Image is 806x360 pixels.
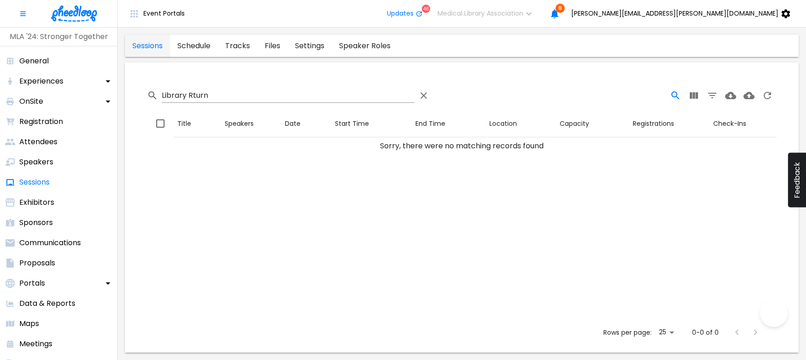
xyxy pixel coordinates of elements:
div: Sorry, there were no matching records found [151,141,773,152]
p: Data & Reports [19,298,75,309]
p: Attendees [19,136,57,147]
div: Start Time [335,118,369,129]
a: sessions-tab-files [257,35,288,57]
button: Refresh Page [758,86,777,105]
button: Sort [486,115,521,132]
p: Communications [19,237,81,248]
span: [PERSON_NAME][EMAIL_ADDRESS][PERSON_NAME][DOMAIN_NAME] [571,10,778,17]
div: Title [177,118,191,129]
button: Sort [281,115,304,132]
p: Sessions [19,177,50,188]
div: Date [285,118,301,129]
button: Download [721,86,740,105]
div: sessions tabs [125,35,398,57]
p: MLA '24: Stronger Together [4,31,114,42]
a: sessions-tab-sessions [125,35,170,57]
div: Check-Ins [713,118,773,129]
span: Upload [740,90,758,100]
div: Speakers [225,118,278,129]
span: 8 [556,4,565,13]
p: General [19,56,49,67]
button: 8 [545,5,564,23]
span: Download [721,90,740,100]
div: 48 [422,5,430,13]
button: Sort [174,115,195,132]
p: Proposals [19,258,55,269]
p: Registration [19,116,63,127]
p: Exhibitors [19,197,54,208]
span: Updates [387,10,414,17]
span: Medical Library Association [437,10,523,17]
button: Upload [740,86,758,105]
button: Search [666,86,685,105]
button: Sort [331,115,373,132]
button: Sort [412,115,449,132]
p: Portals [19,278,45,289]
p: 0-0 of 0 [692,328,719,337]
div: Capacity [560,118,589,129]
span: Event Portals [143,10,185,17]
a: sessions-tab-schedule [170,35,218,57]
p: Maps [19,318,39,329]
button: Filter Table [703,86,721,105]
p: Sponsors [19,217,53,228]
p: Meetings [19,338,52,349]
a: sessions-tab-settings [288,35,332,57]
div: End Time [415,118,445,129]
button: View Columns [685,86,703,105]
img: logo [51,6,97,22]
div: Table Toolbar [147,81,777,110]
p: OnSite [19,96,43,107]
p: Rows per page: [603,328,652,337]
button: [PERSON_NAME][EMAIL_ADDRESS][PERSON_NAME][DOMAIN_NAME] [564,5,802,23]
div: 25 [655,326,677,339]
button: Sort [556,115,593,132]
div: Location [489,118,517,129]
button: Medical Library Association [430,5,545,23]
iframe: Help Scout Beacon - Open [760,299,788,327]
a: sessions-tab-tracks [218,35,257,57]
span: Refresh Page [758,90,777,100]
span: Feedback [793,162,801,198]
button: Event Portals [121,5,192,23]
div: Registrations [633,118,706,129]
button: Updates48 [380,5,430,23]
input: Search [162,88,414,103]
p: Speakers [19,157,53,168]
p: Experiences [19,76,63,87]
a: sessions-tab-speaker roles [332,35,398,57]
